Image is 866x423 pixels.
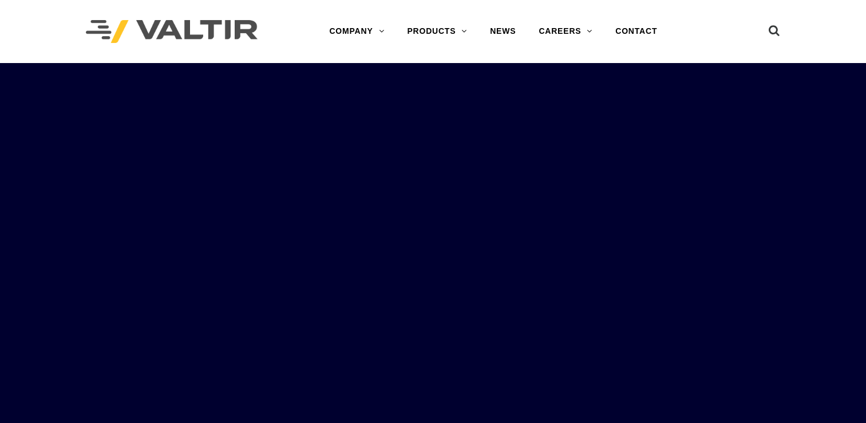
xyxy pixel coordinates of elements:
a: NEWS [479,20,527,43]
a: PRODUCTS [396,20,479,43]
a: COMPANY [318,20,396,43]
a: CONTACT [604,20,669,43]
img: Valtir [86,20,258,44]
a: CAREERS [527,20,604,43]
